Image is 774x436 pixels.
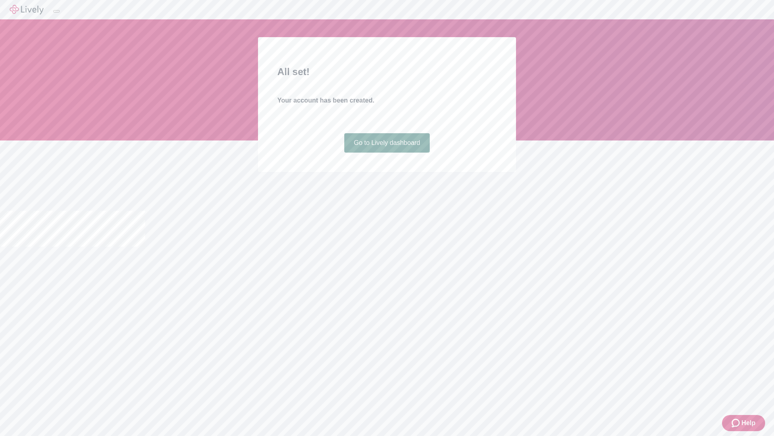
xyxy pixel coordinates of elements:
[10,5,44,15] img: Lively
[344,133,430,153] a: Go to Lively dashboard
[741,418,755,428] span: Help
[722,415,765,431] button: Zendesk support iconHelp
[277,96,497,105] h4: Your account has been created.
[53,10,60,13] button: Log out
[732,418,741,428] svg: Zendesk support icon
[277,65,497,79] h2: All set!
